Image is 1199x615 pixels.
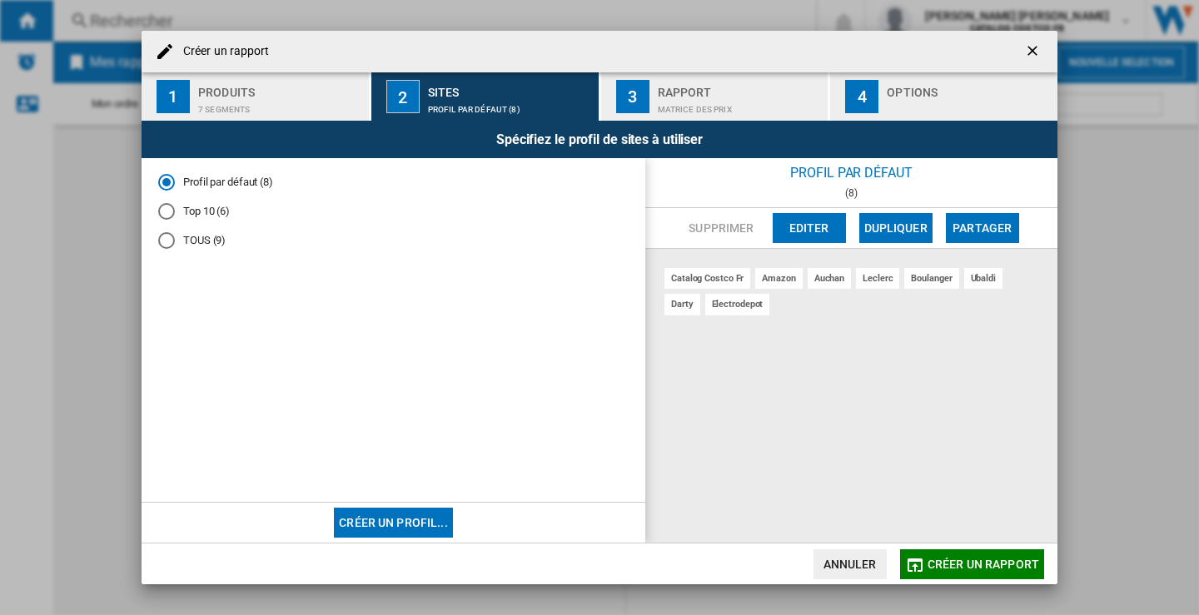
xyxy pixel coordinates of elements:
div: Profil par défaut [645,158,1057,187]
div: Profil par défaut (8) [428,97,592,114]
div: Matrice des prix [658,97,822,114]
div: auchan [808,268,851,289]
div: amazon [755,268,802,289]
div: Options [887,79,1051,97]
md-radio-button: Profil par défaut (8) [158,175,629,191]
div: (8) [645,187,1057,199]
div: ubaldi [964,268,1002,289]
div: 1 [157,80,190,113]
button: Annuler [813,549,887,579]
div: 2 [386,80,420,113]
div: darty [664,294,700,315]
button: 1 Produits 7 segments [142,72,371,121]
div: 3 [616,80,649,113]
button: getI18NText('BUTTONS.CLOSE_DIALOG') [1017,35,1051,68]
div: 7 segments [198,97,362,114]
div: leclerc [856,268,899,289]
button: Editer [773,213,846,243]
button: Supprimer [684,213,759,243]
div: electrodepot [705,294,770,315]
div: 4 [845,80,878,113]
button: Dupliquer [859,213,933,243]
button: 2 Sites Profil par défaut (8) [371,72,600,121]
div: catalog costco fr [664,268,750,289]
div: Spécifiez le profil de sites à utiliser [142,121,1057,158]
div: Sites [428,79,592,97]
md-radio-button: Top 10 (6) [158,204,629,220]
div: Produits [198,79,362,97]
span: Créer un rapport [928,558,1039,571]
button: Créer un rapport [900,549,1044,579]
button: Partager [946,213,1019,243]
div: Rapport [658,79,822,97]
div: boulanger [904,268,958,289]
md-radio-button: TOUS (9) [158,232,629,248]
button: 3 Rapport Matrice des prix [601,72,830,121]
button: 4 Options [830,72,1057,121]
ng-md-icon: getI18NText('BUTTONS.CLOSE_DIALOG') [1024,42,1044,62]
button: Créer un profil... [334,508,453,538]
h4: Créer un rapport [175,43,270,60]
